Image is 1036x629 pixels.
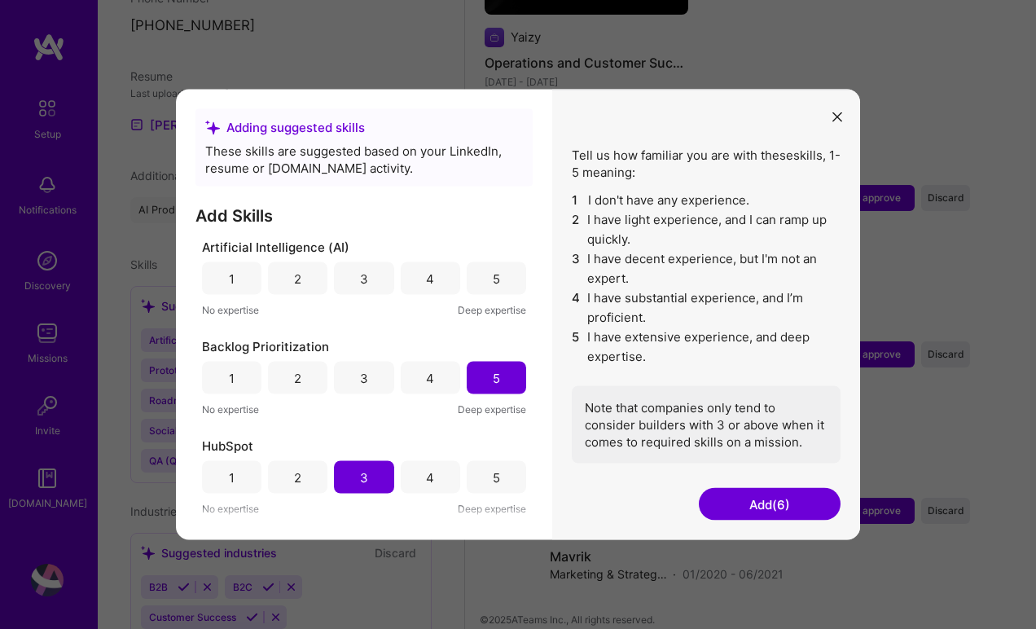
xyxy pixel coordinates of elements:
[426,369,434,386] div: 4
[202,301,259,319] span: No expertise
[176,90,860,540] div: modal
[426,468,434,486] div: 4
[572,249,841,288] li: I have decent experience, but I'm not an expert.
[202,338,329,355] span: Backlog Prioritization
[572,210,841,249] li: I have light experience, and I can ramp up quickly.
[195,206,533,226] h3: Add Skills
[360,369,368,386] div: 3
[360,468,368,486] div: 3
[294,369,301,386] div: 2
[229,369,235,386] div: 1
[572,249,581,288] span: 3
[294,270,301,287] div: 2
[493,270,500,287] div: 5
[202,239,349,256] span: Artificial Intelligence (AI)
[832,112,842,121] i: icon Close
[572,191,582,210] span: 1
[572,288,581,328] span: 4
[205,120,220,134] i: icon SuggestedTeams
[458,401,526,418] span: Deep expertise
[426,270,434,287] div: 4
[572,147,841,464] div: Tell us how familiar you are with these skills , 1-5 meaning:
[458,301,526,319] span: Deep expertise
[572,328,841,367] li: I have extensive experience, and deep expertise.
[202,401,259,418] span: No expertise
[294,468,301,486] div: 2
[572,328,581,367] span: 5
[360,270,368,287] div: 3
[202,500,259,517] span: No expertise
[229,270,235,287] div: 1
[205,119,523,136] div: Adding suggested skills
[572,386,841,464] div: Note that companies only tend to consider builders with 3 or above when it comes to required skil...
[205,143,523,177] div: These skills are suggested based on your LinkedIn, resume or [DOMAIN_NAME] activity.
[572,288,841,328] li: I have substantial experience, and I’m proficient.
[493,369,500,386] div: 5
[699,488,841,521] button: Add(6)
[458,500,526,517] span: Deep expertise
[572,191,841,210] li: I don't have any experience.
[229,468,235,486] div: 1
[493,468,500,486] div: 5
[202,438,253,455] span: HubSpot
[572,210,581,249] span: 2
